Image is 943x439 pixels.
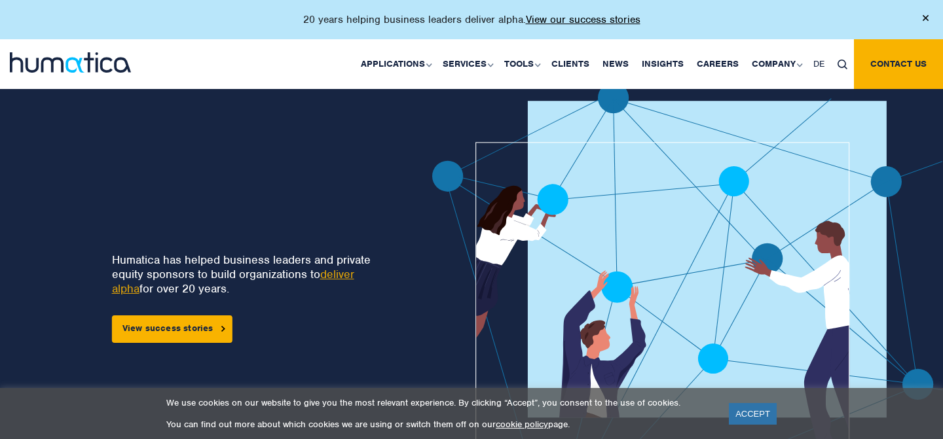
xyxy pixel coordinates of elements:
[545,39,596,89] a: Clients
[807,39,831,89] a: DE
[813,58,824,69] span: DE
[112,315,232,343] a: View success stories
[854,39,943,89] a: Contact us
[166,397,712,408] p: We use cookies on our website to give you the most relevant experience. By clicking “Accept”, you...
[354,39,436,89] a: Applications
[838,60,847,69] img: search_icon
[596,39,635,89] a: News
[526,13,640,26] a: View our success stories
[112,267,354,296] a: deliver alpha
[303,13,640,26] p: 20 years helping business leaders deliver alpha.
[166,419,712,430] p: You can find out more about which cookies we are using or switch them off on our page.
[496,419,548,430] a: cookie policy
[112,253,388,296] p: Humatica has helped business leaders and private equity sponsors to build organizations to for ov...
[10,52,131,73] img: logo
[729,403,777,425] a: ACCEPT
[498,39,545,89] a: Tools
[745,39,807,89] a: Company
[635,39,690,89] a: Insights
[221,326,225,332] img: arrowicon
[436,39,498,89] a: Services
[690,39,745,89] a: Careers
